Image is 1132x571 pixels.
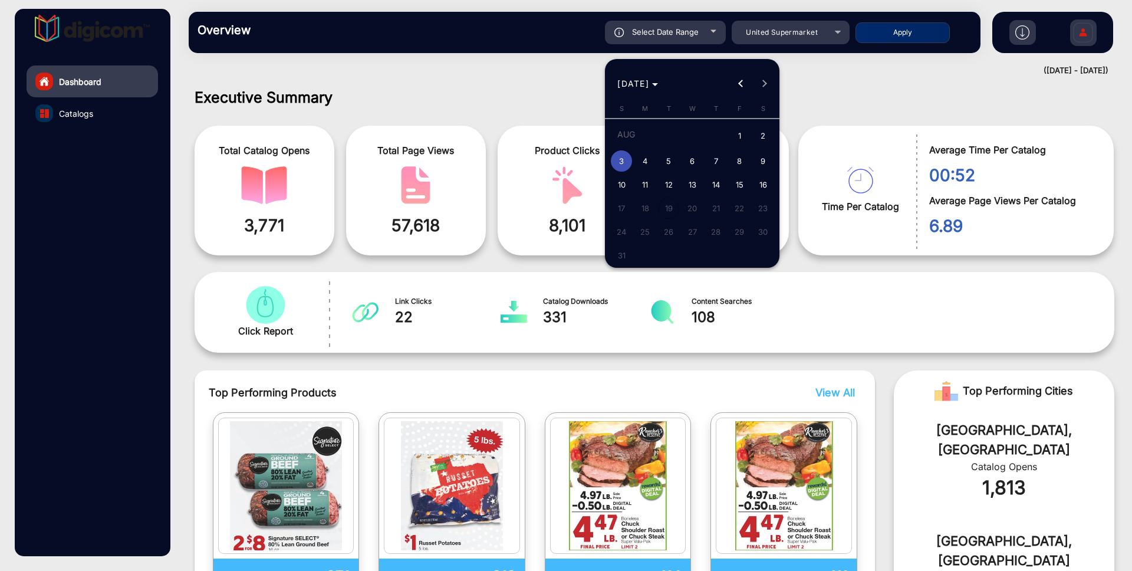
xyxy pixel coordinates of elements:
span: 29 [729,221,750,242]
button: August 12, 2025 [657,173,680,196]
span: 9 [752,150,774,172]
button: August 6, 2025 [680,149,704,173]
button: August 2, 2025 [751,123,775,149]
span: 25 [634,221,656,242]
span: S [761,104,765,113]
span: 22 [729,198,750,219]
span: 10 [611,174,632,195]
span: 4 [634,150,656,172]
button: August 17, 2025 [610,196,633,220]
span: 2 [752,124,774,149]
span: 11 [634,174,656,195]
span: 3 [611,150,632,172]
span: F [738,104,742,113]
span: 17 [611,198,632,219]
span: T [714,104,718,113]
span: 26 [658,221,679,242]
button: August 13, 2025 [680,173,704,196]
button: August 25, 2025 [633,220,657,244]
button: August 1, 2025 [728,123,751,149]
button: August 4, 2025 [633,149,657,173]
span: 31 [611,245,632,266]
button: August 7, 2025 [704,149,728,173]
button: August 31, 2025 [610,244,633,267]
span: 15 [729,174,750,195]
span: 14 [705,174,726,195]
span: 1 [729,124,750,149]
button: Previous month [729,72,753,96]
button: August 20, 2025 [680,196,704,220]
span: 6 [682,150,703,172]
span: 19 [658,198,679,219]
span: 24 [611,221,632,242]
span: 20 [682,198,703,219]
span: 18 [634,198,656,219]
button: Choose month and year [613,73,663,94]
button: August 3, 2025 [610,149,633,173]
button: August 16, 2025 [751,173,775,196]
span: 7 [705,150,726,172]
span: S [620,104,624,113]
button: August 19, 2025 [657,196,680,220]
span: 23 [752,198,774,219]
button: August 29, 2025 [728,220,751,244]
button: August 18, 2025 [633,196,657,220]
span: 12 [658,174,679,195]
button: August 8, 2025 [728,149,751,173]
span: W [689,104,696,113]
button: August 30, 2025 [751,220,775,244]
button: August 23, 2025 [751,196,775,220]
button: August 27, 2025 [680,220,704,244]
button: August 26, 2025 [657,220,680,244]
button: August 21, 2025 [704,196,728,220]
span: 16 [752,174,774,195]
span: 21 [705,198,726,219]
span: 27 [682,221,703,242]
button: August 24, 2025 [610,220,633,244]
span: M [642,104,648,113]
button: August 22, 2025 [728,196,751,220]
td: AUG [610,123,728,149]
button: August 14, 2025 [704,173,728,196]
span: 30 [752,221,774,242]
button: August 28, 2025 [704,220,728,244]
button: August 5, 2025 [657,149,680,173]
span: 8 [729,150,750,172]
button: August 11, 2025 [633,173,657,196]
span: 28 [705,221,726,242]
span: 13 [682,174,703,195]
span: T [667,104,671,113]
button: August 9, 2025 [751,149,775,173]
button: August 10, 2025 [610,173,633,196]
button: August 15, 2025 [728,173,751,196]
span: [DATE] [617,78,649,88]
span: 5 [658,150,679,172]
